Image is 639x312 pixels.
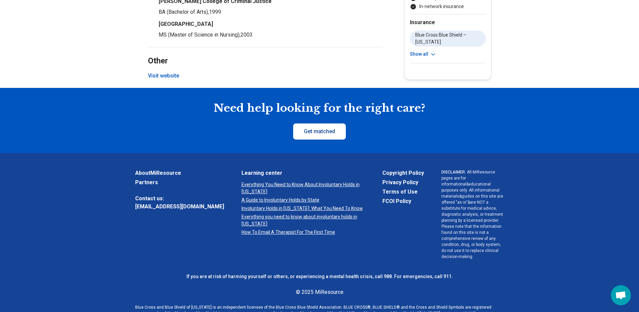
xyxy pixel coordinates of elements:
div: Open chat [611,285,631,305]
a: FCOI Policy [382,197,424,205]
li: In-network insurance [410,3,486,10]
a: Privacy Policy [382,178,424,187]
p: BA (Bachelor of Arts) , 1999 [159,8,383,16]
a: [EMAIL_ADDRESS][DOMAIN_NAME] [135,203,224,211]
a: Partners [135,178,224,187]
span: Contact us: [135,195,224,203]
p: © 2025 MiResource [135,288,504,296]
h4: [GEOGRAPHIC_DATA] [159,20,383,28]
p: : All MiResource pages are for informational & educational purposes only. All informational mater... [441,169,504,260]
a: AboutMiResource [135,169,224,177]
a: Everything you need to know about involuntary holds in [US_STATE] [242,213,365,227]
a: Get matched [293,123,346,140]
a: Terms of Use [382,188,424,196]
span: DISCLAIMER [441,170,465,174]
a: Everything You Need to Know About Involuntary Holds in [US_STATE] [242,181,365,195]
button: Visit website [148,72,179,80]
h2: Insurance [410,18,486,27]
button: Show all [410,51,436,58]
a: How To Email A Therapist For The First Time [242,229,365,236]
a: Learning center [242,169,365,177]
a: Involuntary Holds in [US_STATE]: What You Need To Know [242,205,365,212]
h2: Other [148,39,383,67]
h2: Need help looking for the right care? [5,101,634,115]
li: Blue Cross Blue Shield – [US_STATE] [410,31,486,47]
p: If you are at risk of harming yourself or others, or experiencing a mental health crisis, call 98... [135,273,504,280]
p: MS (Master of Science in Nursing) , 2003 [159,31,383,39]
a: A Guide to Involuntary Holds by State [242,197,365,204]
a: Copyright Policy [382,169,424,177]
